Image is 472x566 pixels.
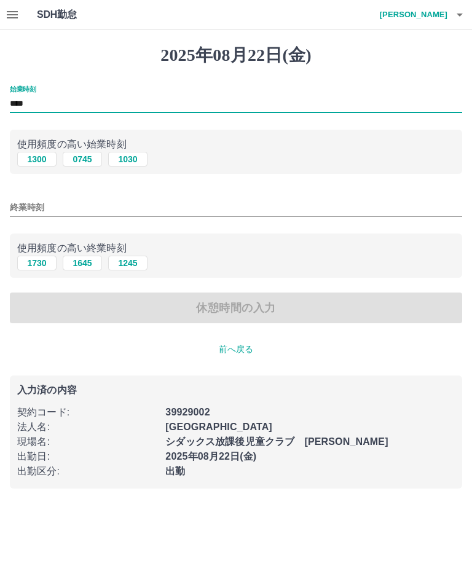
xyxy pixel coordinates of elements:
[10,84,36,93] label: 始業時刻
[63,152,102,167] button: 0745
[17,464,158,479] p: 出勤区分 :
[17,256,57,270] button: 1730
[165,436,388,447] b: シダックス放課後児童クラブ [PERSON_NAME]
[17,241,455,256] p: 使用頻度の高い終業時刻
[17,385,455,395] p: 入力済の内容
[63,256,102,270] button: 1645
[108,152,147,167] button: 1030
[17,405,158,420] p: 契約コード :
[17,420,158,434] p: 法人名 :
[17,434,158,449] p: 現場名 :
[108,256,147,270] button: 1245
[165,422,272,432] b: [GEOGRAPHIC_DATA]
[165,466,185,476] b: 出勤
[165,451,256,462] b: 2025年08月22日(金)
[17,137,455,152] p: 使用頻度の高い始業時刻
[10,45,462,66] h1: 2025年08月22日(金)
[17,152,57,167] button: 1300
[10,343,462,356] p: 前へ戻る
[165,407,210,417] b: 39929002
[17,449,158,464] p: 出勤日 :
